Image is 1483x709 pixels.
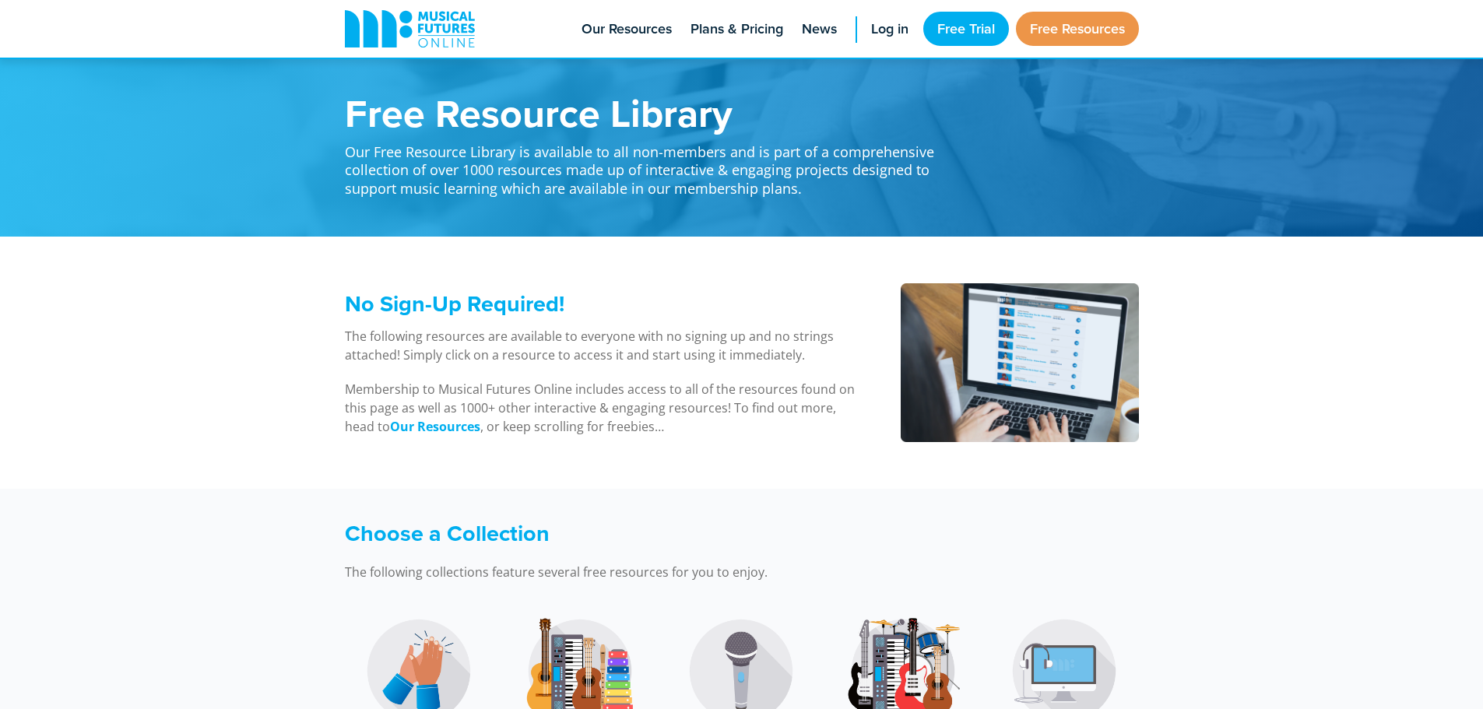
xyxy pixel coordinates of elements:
span: No Sign-Up Required! [345,287,564,320]
a: Free Resources [1016,12,1139,46]
h1: Free Resource Library [345,93,952,132]
p: The following collections feature several free resources for you to enjoy. [345,563,952,581]
a: Our Resources [390,418,480,436]
strong: Our Resources [390,418,480,435]
a: Free Trial [923,12,1009,46]
p: The following resources are available to everyone with no signing up and no strings attached! Sim... [345,327,861,364]
span: News [802,19,837,40]
p: Membership to Musical Futures Online includes access to all of the resources found on this page a... [345,380,861,436]
span: Log in [871,19,908,40]
p: Our Free Resource Library is available to all non-members and is part of a comprehensive collecti... [345,132,952,198]
span: Plans & Pricing [691,19,783,40]
span: Our Resources [582,19,672,40]
h3: Choose a Collection [345,520,952,547]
